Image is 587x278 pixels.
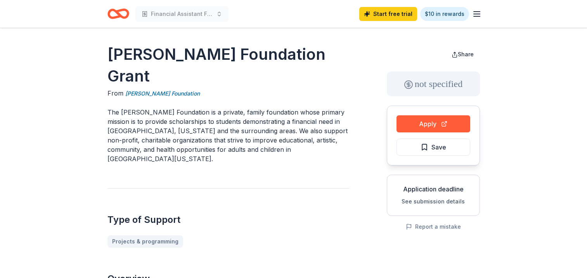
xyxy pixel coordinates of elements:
h1: [PERSON_NAME] Foundation Grant [107,43,350,87]
span: Financial Assistant Fund [151,9,213,19]
span: Save [431,142,446,152]
a: [PERSON_NAME] Foundation [125,89,200,98]
a: Home [107,5,129,23]
a: $10 in rewards [420,7,469,21]
div: From [107,89,350,98]
a: Start free trial [359,7,417,21]
button: See submission details [402,197,465,206]
div: not specified [387,71,480,96]
span: Share [458,51,474,57]
a: Projects & programming [107,235,183,248]
button: Report a mistake [406,222,461,231]
h2: Type of Support [107,214,350,226]
p: The [PERSON_NAME] Foundation is a private, family foundation whose primary mission is to provide ... [107,108,350,163]
button: Financial Assistant Fund [135,6,229,22]
button: Save [397,139,470,156]
div: Application deadline [393,184,473,194]
button: Share [445,47,480,62]
button: Apply [397,115,470,132]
